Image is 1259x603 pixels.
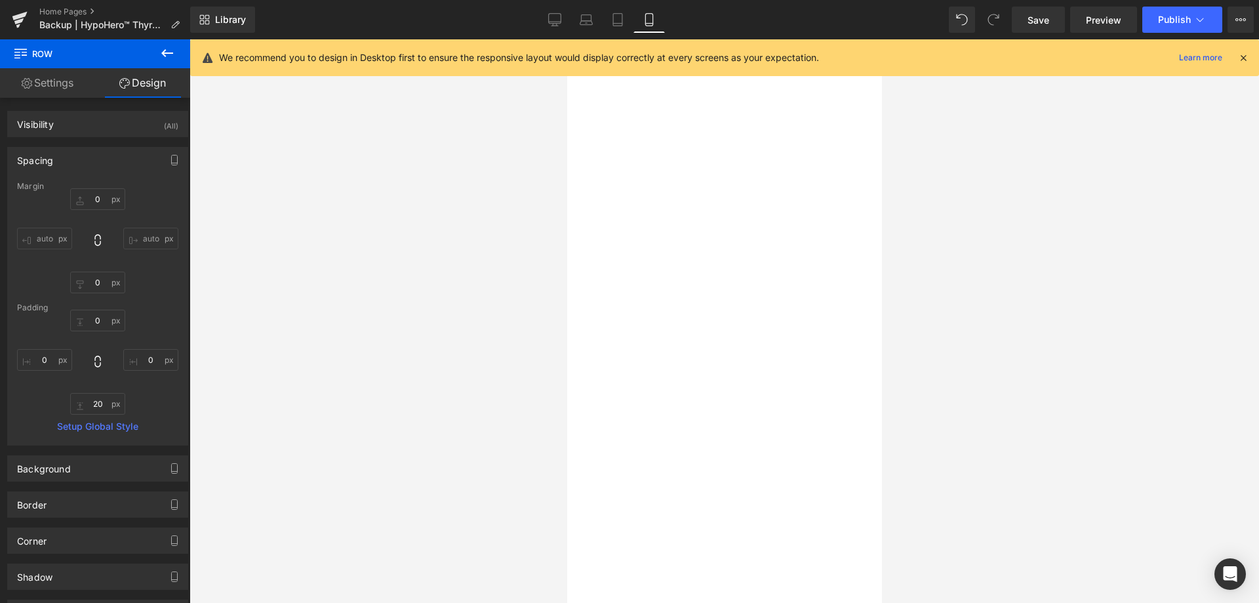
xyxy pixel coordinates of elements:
button: Redo [980,7,1007,33]
a: Setup Global Style [17,421,178,432]
span: Publish [1158,14,1191,25]
div: Padding [17,303,178,312]
div: (All) [164,112,178,133]
div: Background [17,456,71,474]
a: Design [95,68,190,98]
input: 0 [70,272,125,293]
div: Open Intercom Messenger [1214,558,1246,590]
a: Laptop [570,7,602,33]
div: Visibility [17,112,54,130]
div: Border [17,492,47,510]
input: 0 [70,188,125,210]
input: 0 [123,349,178,371]
a: Learn more [1174,50,1228,66]
div: Shadow [17,564,52,583]
input: 0 [123,228,178,249]
input: 0 [17,228,72,249]
button: Undo [949,7,975,33]
button: Publish [1142,7,1222,33]
span: Row [13,39,144,68]
input: 0 [17,349,72,371]
span: Save [1028,13,1049,27]
a: Home Pages [39,7,190,17]
a: New Library [190,7,255,33]
p: We recommend you to design in Desktop first to ensure the responsive layout would display correct... [219,51,819,65]
a: Tablet [602,7,633,33]
a: Desktop [539,7,570,33]
span: Library [215,14,246,26]
span: Preview [1086,13,1121,27]
input: 0 [70,393,125,415]
div: Corner [17,528,47,547]
a: Mobile [633,7,665,33]
div: Margin [17,182,178,191]
span: Backup | HypoHero™ Thyroid Protocol and Supplements | Miss [PERSON_NAME] | Official Site 2024 | [39,20,165,30]
a: Preview [1070,7,1137,33]
div: Spacing [17,148,53,166]
button: More [1228,7,1254,33]
input: 0 [70,310,125,331]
